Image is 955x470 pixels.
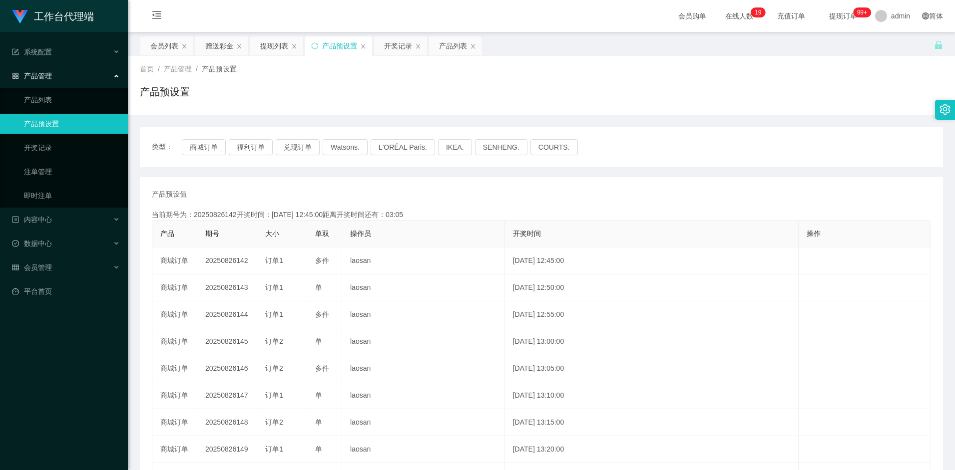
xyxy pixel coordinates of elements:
[197,301,257,328] td: 20250826144
[24,114,120,134] a: 产品预设置
[197,436,257,463] td: 20250826149
[202,65,237,73] span: 产品预设置
[197,382,257,409] td: 20250826147
[513,230,541,237] span: 开奖时间
[140,65,154,73] span: 首页
[265,364,283,372] span: 订单2
[315,364,329,372] span: 多件
[315,283,322,291] span: 单
[152,409,197,436] td: 商城订单
[922,12,929,19] i: 图标: global
[323,139,368,155] button: Watsons.
[342,301,505,328] td: laosan
[24,186,120,206] a: 即时注单
[164,65,192,73] span: 产品管理
[12,239,52,247] span: 数据中心
[150,36,178,55] div: 会员列表
[12,216,52,224] span: 内容中心
[265,256,283,264] span: 订单1
[342,247,505,274] td: laosan
[12,216,19,223] i: 图标: profile
[24,90,120,110] a: 产品列表
[342,436,505,463] td: laosan
[265,418,283,426] span: 订单2
[197,328,257,355] td: 20250826145
[152,247,197,274] td: 商城订单
[12,72,19,79] i: 图标: appstore-o
[824,12,862,19] span: 提现订单
[475,139,527,155] button: SENHENG.
[934,40,943,49] i: 图标: unlock
[350,230,371,237] span: 操作员
[315,391,322,399] span: 单
[755,7,758,17] p: 1
[152,436,197,463] td: 商城订单
[12,281,120,301] a: 图标: dashboard平台首页
[505,247,799,274] td: [DATE] 12:45:00
[807,230,821,237] span: 操作
[315,418,322,426] span: 单
[276,139,320,155] button: 兑现订单
[197,274,257,301] td: 20250826143
[265,230,279,237] span: 大小
[152,355,197,382] td: 商城订单
[12,48,19,55] i: 图标: form
[236,43,242,49] i: 图标: close
[12,264,19,271] i: 图标: table
[342,328,505,355] td: laosan
[265,445,283,453] span: 订单1
[505,409,799,436] td: [DATE] 13:15:00
[152,210,931,220] div: 当前期号为：20250826142开奖时间：[DATE] 12:45:00距离开奖时间还有：03:05
[311,42,318,49] i: 图标: sync
[24,138,120,158] a: 开奖记录
[751,7,765,17] sup: 19
[160,230,174,237] span: 产品
[152,274,197,301] td: 商城订单
[439,36,467,55] div: 产品列表
[197,409,257,436] td: 20250826148
[853,7,871,17] sup: 965
[772,12,810,19] span: 充值订单
[371,139,435,155] button: L'ORÉAL Paris.
[140,0,174,32] i: 图标: menu-fold
[152,301,197,328] td: 商城订单
[505,382,799,409] td: [DATE] 13:10:00
[505,436,799,463] td: [DATE] 13:20:00
[415,43,421,49] i: 图标: close
[265,391,283,399] span: 订单1
[265,310,283,318] span: 订单1
[438,139,472,155] button: IKEA.
[12,10,28,24] img: logo.9652507e.png
[505,274,799,301] td: [DATE] 12:50:00
[12,12,94,20] a: 工作台代理端
[265,283,283,291] span: 订单1
[505,355,799,382] td: [DATE] 13:05:00
[152,328,197,355] td: 商城订单
[315,310,329,318] span: 多件
[260,36,288,55] div: 提现列表
[205,36,233,55] div: 赠送彩金
[34,0,94,32] h1: 工作台代理端
[291,43,297,49] i: 图标: close
[342,274,505,301] td: laosan
[140,84,190,99] h1: 产品预设置
[315,230,329,237] span: 单双
[197,355,257,382] td: 20250826146
[470,43,476,49] i: 图标: close
[152,139,182,155] span: 类型：
[342,382,505,409] td: laosan
[229,139,273,155] button: 福利订单
[12,48,52,56] span: 系统配置
[315,445,322,453] span: 单
[940,104,951,115] i: 图标: setting
[24,162,120,182] a: 注单管理
[384,36,412,55] div: 开奖记录
[158,65,160,73] span: /
[197,247,257,274] td: 20250826142
[315,256,329,264] span: 多件
[505,328,799,355] td: [DATE] 13:00:00
[12,263,52,271] span: 会员管理
[12,72,52,80] span: 产品管理
[196,65,198,73] span: /
[758,7,762,17] p: 9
